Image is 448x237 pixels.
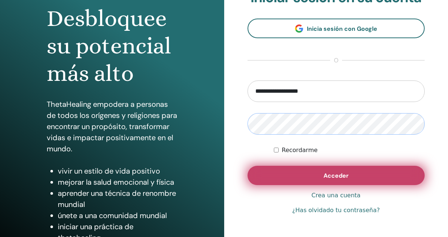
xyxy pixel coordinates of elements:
[47,99,177,154] p: ThetaHealing empodera a personas de todos los orígenes y religiones para encontrar un propósito, ...
[307,25,377,33] span: Inicia sesión con Google
[282,146,318,155] label: Recordarme
[292,206,380,215] a: ¿Has olvidado tu contraseña?
[58,165,177,177] li: vivir un estilo de vida positivo
[47,5,177,88] h1: Desbloquee su potencial más alto
[274,146,425,155] div: Mantenerme autenticado indefinidamente o hasta cerrar la sesión manualmente
[58,177,177,188] li: mejorar la salud emocional y física
[58,188,177,210] li: aprender una técnica de renombre mundial
[323,172,349,180] span: Acceder
[248,19,425,38] a: Inicia sesión con Google
[58,210,177,221] li: únete a una comunidad mundial
[248,166,425,185] button: Acceder
[312,191,361,200] a: Crea una cuenta
[330,56,342,65] span: o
